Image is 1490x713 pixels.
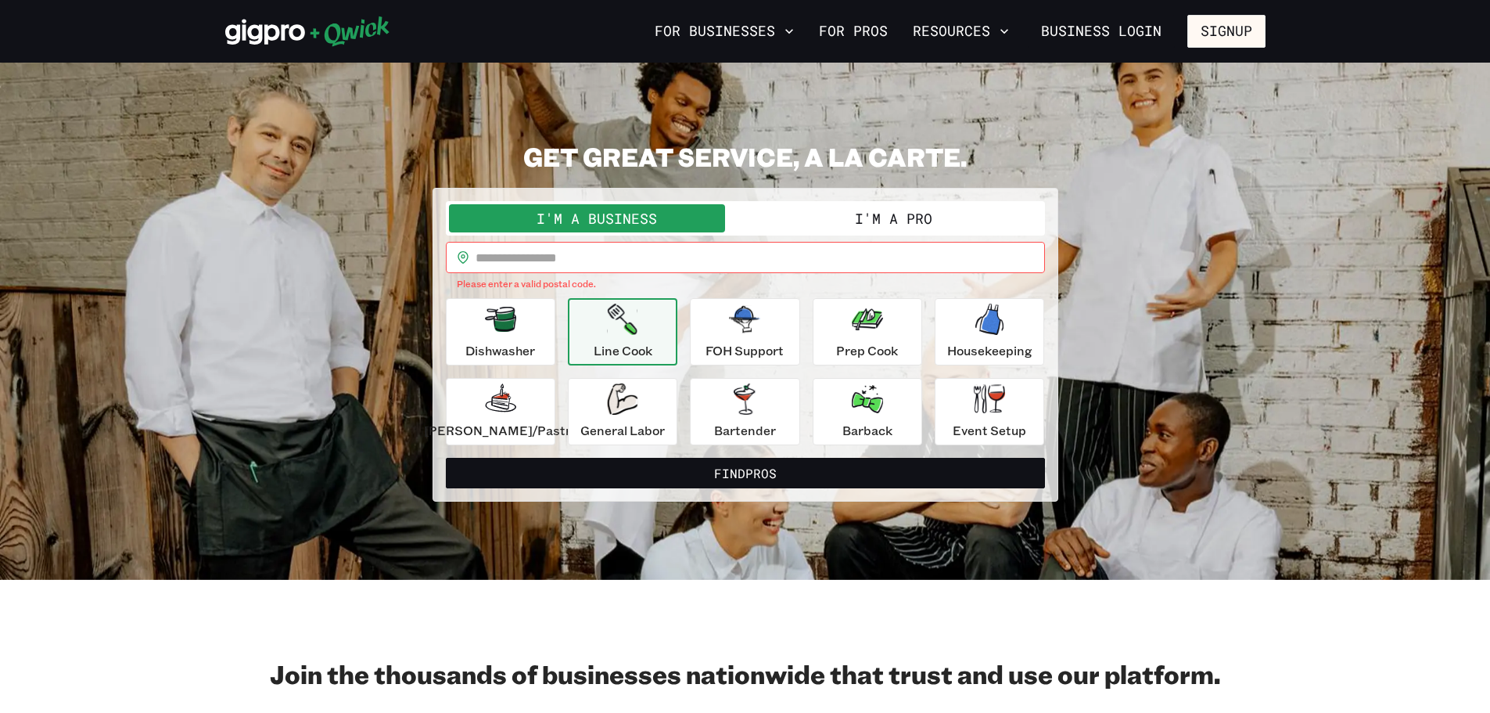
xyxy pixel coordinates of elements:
[457,276,1034,292] p: Please enter a valid postal code.
[935,378,1044,445] button: Event Setup
[953,421,1026,440] p: Event Setup
[842,421,892,440] p: Barback
[1028,15,1175,48] a: Business Login
[446,378,555,445] button: [PERSON_NAME]/Pastry
[465,341,535,360] p: Dishwasher
[446,298,555,366] button: Dishwasher
[1187,15,1266,48] button: Signup
[935,298,1044,366] button: Housekeeping
[947,341,1032,360] p: Housekeeping
[446,458,1045,489] button: FindPros
[690,298,799,366] button: FOH Support
[568,378,677,445] button: General Labor
[648,18,800,45] button: For Businesses
[690,378,799,445] button: Bartender
[706,341,784,360] p: FOH Support
[225,658,1266,690] h2: Join the thousands of businesses nationwide that trust and use our platform.
[813,378,922,445] button: Barback
[813,298,922,366] button: Prep Cook
[449,204,745,232] button: I'm a Business
[813,18,894,45] a: For Pros
[907,18,1015,45] button: Resources
[745,204,1042,232] button: I'm a Pro
[580,421,665,440] p: General Labor
[424,421,577,440] p: [PERSON_NAME]/Pastry
[594,341,652,360] p: Line Cook
[568,298,677,366] button: Line Cook
[836,341,898,360] p: Prep Cook
[714,421,776,440] p: Bartender
[433,141,1058,172] h2: GET GREAT SERVICE, A LA CARTE.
